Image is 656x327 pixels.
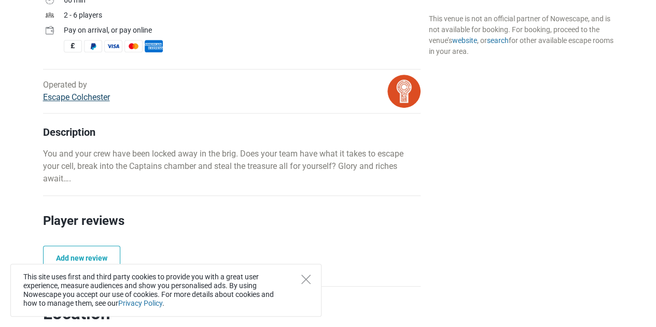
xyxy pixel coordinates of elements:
[64,9,421,24] td: 2 - 6 players
[64,25,421,36] div: Pay on arrival, or pay online
[124,40,143,52] span: MasterCard
[145,40,163,52] span: American Express
[387,75,421,108] img: bitmap.png
[43,211,421,246] h2: Player reviews
[486,36,508,45] a: search
[301,275,311,284] button: Close
[10,264,322,317] div: This site uses first and third party cookies to provide you with a great user experience, measure...
[84,40,102,52] span: PayPal
[43,126,421,138] h4: Description
[64,40,82,52] span: Cash
[452,36,477,45] a: website
[43,246,120,271] a: Add new review
[43,79,110,104] div: Operated by
[118,299,162,307] a: Privacy Policy
[43,148,421,185] p: You and your crew have been locked away in the brig. Does your team have what it takes to escape ...
[104,40,122,52] span: Visa
[43,92,110,102] a: Escape Colchester
[428,13,613,57] div: This venue is not an official partner of Nowescape, and is not available for booking. For booking...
